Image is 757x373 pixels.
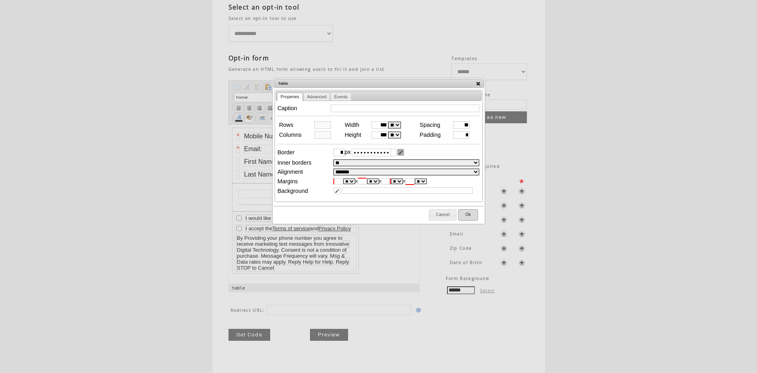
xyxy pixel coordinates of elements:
a: Events [331,93,350,101]
span: close [475,80,481,87]
td: Mobile Number: [15,8,60,16]
a: Terms of service [43,101,81,107]
a: Privacy Policy [90,101,122,107]
td: Caption [277,104,329,113]
td: Width [344,120,370,130]
button: Ok [458,209,478,221]
div: x x x [333,178,479,185]
td: Email: [15,20,60,29]
td: Margins [277,177,332,186]
span: I accept the [17,101,43,107]
a: Properies [277,93,302,101]
a: close [474,80,482,87]
span: Ok [461,210,475,220]
td: Inner borders [277,159,332,167]
span: Table [278,81,288,85]
td: Rows [278,120,313,130]
td: Background [277,186,332,195]
span: Cancel [432,210,454,220]
td: Spacing [419,120,451,130]
td: px [333,148,351,157]
a: Advanced [304,93,329,101]
span: and [81,101,122,107]
span: By Providing your phone number you agree to receive marketing text messages from Innovative Digit... [8,111,120,146]
td: Columns [278,130,313,140]
td: Alignment [277,168,332,176]
td: Padding [419,130,451,140]
span: I would like to receive offers and news [17,91,104,97]
td: Last Name: [15,46,60,54]
td: First Name: [15,33,60,42]
td: Border [277,147,332,158]
button: Cancel [429,209,457,221]
td: Height [344,130,370,140]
